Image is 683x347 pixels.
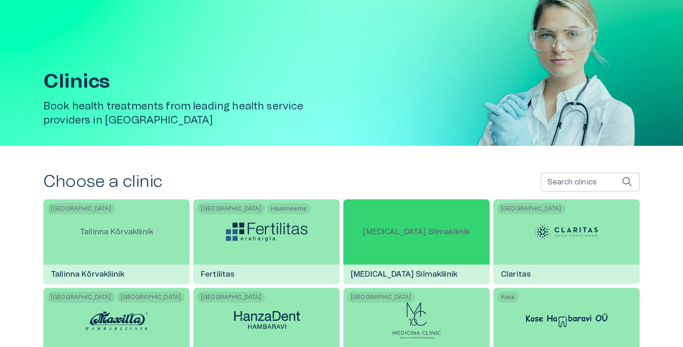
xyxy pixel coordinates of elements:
p: [MEDICAL_DATA] Silmakliinik [355,219,477,245]
h6: Claritas [493,262,538,287]
p: Tallinna Kõrvakliinik [72,219,161,245]
span: [GEOGRAPHIC_DATA] [117,292,185,303]
a: [GEOGRAPHIC_DATA]HaabneemeFertilitas logoFertilitas [193,199,340,284]
a: [GEOGRAPHIC_DATA]Claritas logoClaritas [493,199,640,284]
img: Kose Hambaravi logo [526,313,608,327]
span: [GEOGRAPHIC_DATA] [47,292,115,303]
h6: [MEDICAL_DATA] Silmakliinik [343,262,465,287]
img: Fertilitas logo [226,223,307,241]
span: Kose [497,292,519,303]
span: [GEOGRAPHIC_DATA] [197,203,265,214]
img: Claritas logo [532,218,601,246]
h6: Tallinna Kõrvakliinik [43,262,132,287]
span: [GEOGRAPHIC_DATA] [347,292,415,303]
h1: Clinics [43,71,345,92]
h5: Book health treatments from leading health service providers in [GEOGRAPHIC_DATA] [43,100,345,127]
img: Medicina Clinic logo [392,302,441,339]
span: Haabneeme [267,203,310,214]
a: [GEOGRAPHIC_DATA]Tallinna KõrvakliinikTallinna Kõrvakliinik [43,199,190,284]
a: [MEDICAL_DATA] Silmakliinik[MEDICAL_DATA] Silmakliinik [343,199,490,284]
h6: Fertilitas [193,262,242,287]
span: [GEOGRAPHIC_DATA] [47,203,115,214]
h2: Choose a clinic [43,172,163,192]
span: [GEOGRAPHIC_DATA] [497,203,565,214]
img: Maxilla Hambakliinik logo [82,306,151,334]
span: [GEOGRAPHIC_DATA] [197,292,265,303]
img: HanzaDent logo [226,308,307,333]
